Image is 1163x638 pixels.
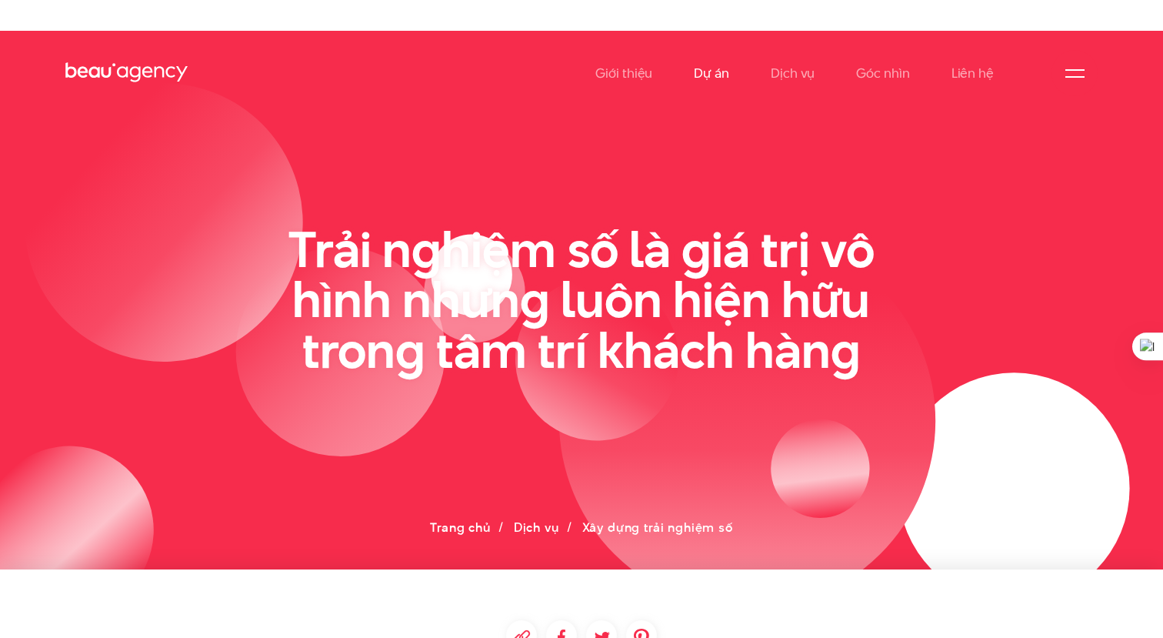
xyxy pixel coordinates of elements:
[514,519,559,536] a: Dịch vụ
[595,31,652,115] a: Giới thiệu
[771,31,815,115] a: Dịch vụ
[856,31,909,115] a: Góc nhìn
[951,31,994,115] a: Liên hệ
[430,519,490,536] a: Trang chủ
[242,225,922,376] h2: Trải nghiệm số là giá trị vô hình nhưng luôn hiện hữu trong tâm trí khách hàng
[694,31,729,115] a: Dự án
